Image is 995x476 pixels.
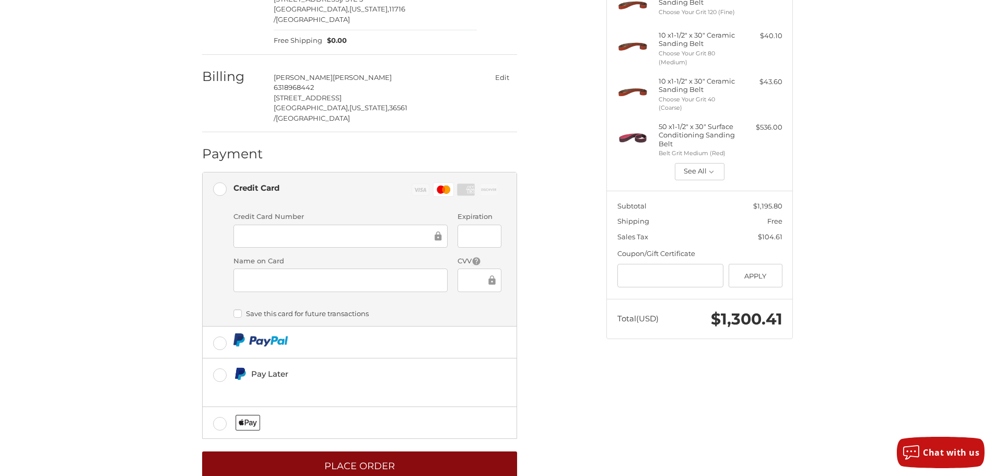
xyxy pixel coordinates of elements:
[233,333,288,346] img: PayPal icon
[465,274,486,286] iframe: Secure Credit Card Frame - CVV
[274,103,349,112] span: [GEOGRAPHIC_DATA],
[659,77,739,94] h4: 10 x 1-1/2" x 30" Ceramic Sanding Belt
[617,264,724,287] input: Gift Certificate or Coupon Code
[241,230,432,242] iframe: Secure Credit Card Frame - Credit Card Number
[753,202,782,210] span: $1,195.80
[617,217,649,225] span: Shipping
[617,249,782,259] div: Coupon/Gift Certificate
[233,309,501,318] label: Save this card for future transactions
[741,31,782,41] div: $40.10
[617,233,648,241] span: Sales Tax
[233,385,446,394] iframe: PayPal Message 2
[458,212,501,222] label: Expiration
[274,94,342,102] span: [STREET_ADDRESS]
[659,31,739,48] h4: 10 x 1-1/2" x 30" Ceramic Sanding Belt
[274,36,322,46] span: Free Shipping
[274,73,333,82] span: [PERSON_NAME]
[276,15,350,24] span: [GEOGRAPHIC_DATA]
[274,5,405,24] span: 11716 /
[767,217,782,225] span: Free
[274,103,407,122] span: 36561 /
[741,122,782,133] div: $536.00
[274,5,349,13] span: [GEOGRAPHIC_DATA],
[675,163,724,181] button: See All
[233,212,448,222] label: Credit Card Number
[241,274,440,286] iframe: Secure Credit Card Frame - Cardholder Name
[659,49,739,66] li: Choose Your Grit 80 (Medium)
[659,95,739,112] li: Choose Your Grit 40 (Coarse)
[349,103,389,112] span: [US_STATE],
[659,8,739,17] li: Choose Your Grit 120 (Fine)
[617,314,659,323] span: Total (USD)
[233,256,448,266] label: Name on Card
[233,367,247,380] img: Pay Later icon
[233,179,279,196] div: Credit Card
[202,146,263,162] h2: Payment
[487,70,517,85] button: Edit
[923,447,979,458] span: Chat with us
[274,83,314,91] span: 6318968442
[251,365,445,382] div: Pay Later
[711,309,782,329] span: $1,300.41
[897,437,985,468] button: Chat with us
[333,73,392,82] span: [PERSON_NAME]
[322,36,347,46] span: $0.00
[758,233,782,241] span: $104.61
[659,149,739,158] li: Belt Grit Medium (Red)
[276,114,350,122] span: [GEOGRAPHIC_DATA]
[729,264,782,287] button: Apply
[349,5,389,13] span: [US_STATE],
[458,256,501,266] label: CVV
[659,122,739,148] h4: 50 x 1-1/2" x 30" Surface Conditioning Sanding Belt
[236,415,260,431] img: Applepay icon
[741,77,782,87] div: $43.60
[202,68,263,85] h2: Billing
[465,230,494,242] iframe: Secure Credit Card Frame - Expiration Date
[617,202,647,210] span: Subtotal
